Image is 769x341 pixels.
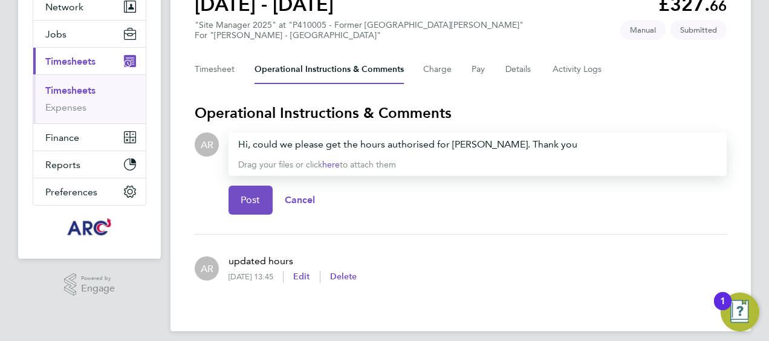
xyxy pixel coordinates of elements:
[45,56,96,67] span: Timesheets
[33,124,146,151] button: Finance
[33,48,146,74] button: Timesheets
[195,55,235,84] button: Timesheet
[273,186,328,215] button: Cancel
[33,74,146,123] div: Timesheets
[45,159,80,170] span: Reports
[201,138,213,151] span: AR
[33,218,146,237] a: Go to home page
[45,28,67,40] span: Jobs
[45,186,97,198] span: Preferences
[195,256,219,281] div: Abbie Ross
[238,160,396,170] span: Drag your files or click to attach them
[45,132,79,143] span: Finance
[620,20,666,40] span: This timesheet was manually created.
[33,151,146,178] button: Reports
[330,271,357,283] button: Delete
[195,30,524,41] div: For "[PERSON_NAME] - [GEOGRAPHIC_DATA]"
[721,293,759,331] button: Open Resource Center, 1 new notification
[201,262,213,275] span: AR
[553,55,603,84] button: Activity Logs
[81,284,115,294] span: Engage
[423,55,452,84] button: Charge
[33,178,146,205] button: Preferences
[238,137,717,152] div: Hi, could we please get the hours authorised for [PERSON_NAME]. Thank you
[229,186,273,215] button: Post
[330,271,357,282] span: Delete
[195,103,727,123] h3: Operational Instructions & Comments
[720,301,725,317] div: 1
[293,271,310,282] span: Edit
[65,218,114,237] img: arcgroup-logo-retina.png
[81,273,115,284] span: Powered by
[293,271,310,283] button: Edit
[322,160,340,170] a: here
[45,1,83,13] span: Network
[33,21,146,47] button: Jobs
[472,55,486,84] button: Pay
[229,254,357,268] p: updated hours
[241,194,261,206] span: Post
[255,55,404,84] button: Operational Instructions & Comments
[64,273,115,296] a: Powered byEngage
[195,20,524,41] div: "Site Manager 2025" at "P410005 - Former [GEOGRAPHIC_DATA][PERSON_NAME]"
[285,194,316,206] span: Cancel
[45,85,96,96] a: Timesheets
[670,20,727,40] span: This timesheet is Submitted.
[229,272,283,282] div: [DATE] 13:45
[195,132,219,157] div: Abbie Ross
[45,102,86,113] a: Expenses
[505,55,533,84] button: Details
